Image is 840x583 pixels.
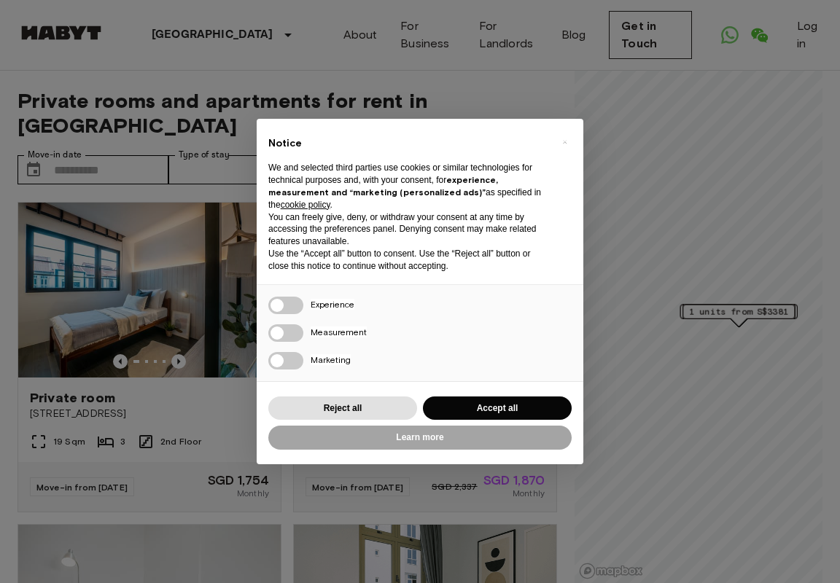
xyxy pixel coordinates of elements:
p: Use the “Accept all” button to consent. Use the “Reject all” button or close this notice to conti... [268,248,548,273]
p: You can freely give, deny, or withdraw your consent at any time by accessing the preferences pane... [268,211,548,248]
p: We and selected third parties use cookies or similar technologies for technical purposes and, wit... [268,162,548,211]
strong: experience, measurement and “marketing (personalized ads)” [268,174,498,197]
h2: Notice [268,136,548,151]
span: × [562,133,567,151]
button: Close this notice [553,130,576,154]
button: Learn more [268,426,572,450]
span: Experience [311,299,354,310]
a: cookie policy [281,200,330,210]
span: Marketing [311,354,351,365]
button: Accept all [423,396,572,420]
span: Measurement [311,326,367,337]
button: Reject all [268,396,417,420]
